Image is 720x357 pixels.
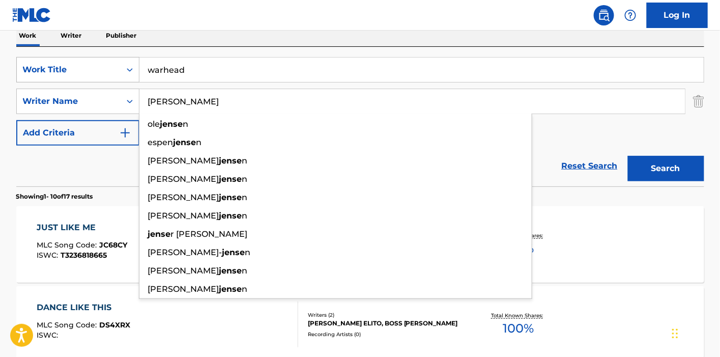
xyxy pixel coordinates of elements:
strong: jense [160,119,183,129]
button: Add Criteria [16,120,139,146]
div: JUST LIKE ME [37,222,127,234]
p: Writer [58,25,85,46]
span: 100 % [503,319,534,338]
div: Recording Artists ( 0 ) [308,331,462,338]
div: Writer Name [23,95,114,107]
strong: jense [174,138,196,147]
div: Drag [672,318,678,349]
span: [PERSON_NAME] [148,266,219,276]
strong: jense [219,174,242,184]
span: ISWC : [37,331,61,340]
span: [PERSON_NAME] [148,174,219,184]
span: DS4XRX [99,320,130,329]
span: [PERSON_NAME]- [148,248,222,257]
span: n [183,119,189,129]
span: MLC Song Code : [37,320,99,329]
span: JC68CY [99,240,127,250]
a: JUST LIKE MEMLC Song Code:JC68CYISWC:T3236818665Writers (12)[PERSON_NAME], [PERSON_NAME] [PERSON_... [16,206,704,283]
button: Search [628,156,704,181]
span: [PERSON_NAME] [148,193,219,202]
img: search [598,9,610,21]
iframe: Chat Widget [669,308,720,357]
strong: jense [219,156,242,166]
span: n [242,284,248,294]
img: help [624,9,637,21]
a: Public Search [594,5,614,25]
span: n [245,248,251,257]
span: ISWC : [37,251,61,260]
img: MLC Logo [12,8,51,22]
img: Delete Criterion [693,89,704,114]
span: r [PERSON_NAME] [171,229,248,239]
strong: jense [219,211,242,221]
strong: jense [148,229,171,239]
span: n [242,193,248,202]
div: Work Title [23,64,114,76]
span: espen [148,138,174,147]
span: n [242,174,248,184]
p: Work [16,25,40,46]
span: n [196,138,202,147]
strong: jense [222,248,245,257]
div: Help [620,5,641,25]
span: T3236818665 [61,251,107,260]
div: [PERSON_NAME] ELITO, BOSS [PERSON_NAME] [308,319,462,328]
span: n [242,156,248,166]
span: [PERSON_NAME] [148,156,219,166]
span: ole [148,119,160,129]
span: n [242,211,248,221]
p: Publisher [103,25,140,46]
a: Log In [647,3,708,28]
span: MLC Song Code : [37,240,99,250]
p: Total Known Shares: [492,312,546,319]
form: Search Form [16,57,704,186]
div: Writers ( 2 ) [308,311,462,319]
p: Showing 1 - 10 of 17 results [16,192,93,201]
strong: jense [219,193,242,202]
span: n [242,266,248,276]
span: [PERSON_NAME] [148,211,219,221]
a: Reset Search [557,155,623,177]
strong: jense [219,266,242,276]
span: [PERSON_NAME] [148,284,219,294]
img: 9d2ae6d4665cec9f34b9.svg [119,127,131,139]
strong: jense [219,284,242,294]
div: DANCE LIKE THIS [37,301,130,314]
